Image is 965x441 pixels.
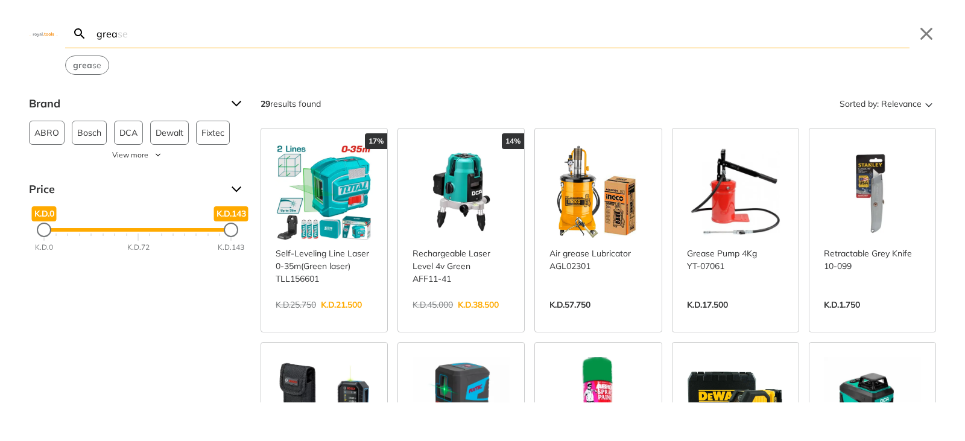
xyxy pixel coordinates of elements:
[73,59,101,72] span: se
[94,19,910,48] input: Search…
[156,121,183,144] span: Dewalt
[114,121,143,145] button: DCA
[365,133,387,149] div: 17%
[112,150,148,160] span: View more
[37,223,51,237] div: Minimum Price
[29,121,65,145] button: ABRO
[150,121,189,145] button: Dewalt
[224,223,238,237] div: Maximum Price
[119,121,138,144] span: DCA
[127,242,150,253] div: K.D.72
[881,94,922,113] span: Relevance
[201,121,224,144] span: Fixtec
[65,56,109,75] div: Suggestion: grease
[837,94,936,113] button: Sorted by:Relevance Sort
[29,180,222,199] span: Price
[218,242,244,253] div: K.D.143
[77,121,101,144] span: Bosch
[29,31,58,36] img: Close
[261,98,270,109] strong: 29
[34,121,59,144] span: ABRO
[29,150,246,160] button: View more
[73,60,92,71] strong: grea
[922,97,936,111] svg: Sort
[66,56,109,74] button: Select suggestion: grease
[917,24,936,43] button: Close
[72,121,107,145] button: Bosch
[196,121,230,145] button: Fixtec
[72,27,87,41] svg: Search
[502,133,524,149] div: 14%
[261,94,321,113] div: results found
[35,242,53,253] div: K.D.0
[29,94,222,113] span: Brand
